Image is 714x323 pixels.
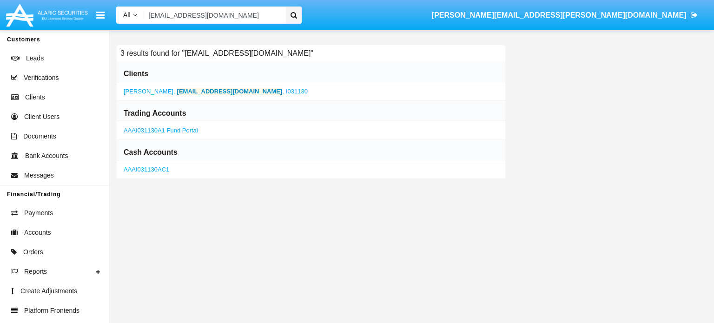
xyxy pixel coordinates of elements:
[5,1,89,29] img: Logo image
[24,208,53,218] span: Payments
[116,10,144,20] a: All
[432,11,687,19] span: [PERSON_NAME][EMAIL_ADDRESS][PERSON_NAME][DOMAIN_NAME]
[26,53,44,63] span: Leads
[24,267,47,277] span: Reports
[24,171,54,180] span: Messages
[25,151,68,161] span: Bank Accounts
[24,306,79,316] span: Platform Frontends
[20,286,77,296] span: Create Adjustments
[23,247,43,257] span: Orders
[25,92,45,102] span: Clients
[144,7,283,24] input: Search
[24,73,59,83] span: Verifications
[24,112,59,122] span: Client Users
[427,2,702,28] a: [PERSON_NAME][EMAIL_ADDRESS][PERSON_NAME][DOMAIN_NAME]
[24,228,51,237] span: Accounts
[23,132,56,141] span: Documents
[123,11,131,19] span: All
